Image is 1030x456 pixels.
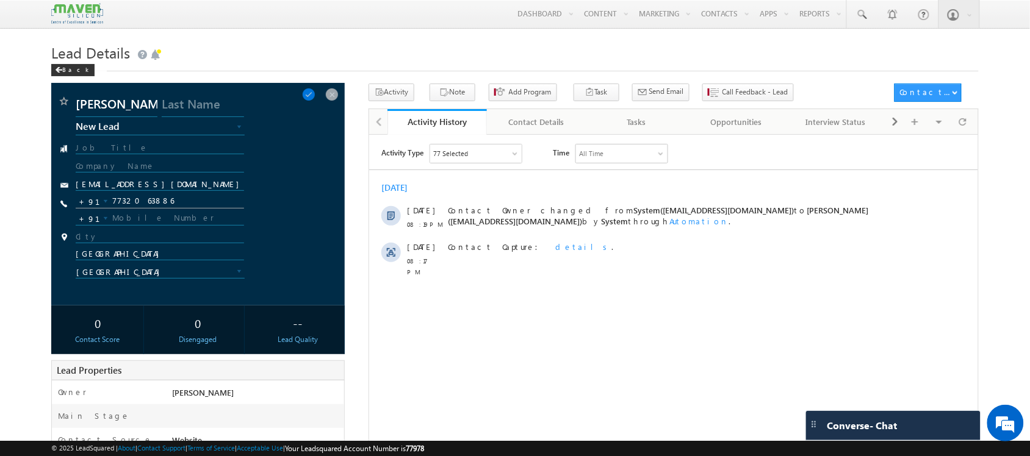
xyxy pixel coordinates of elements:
div: Sales Activity,Program,Email Bounced,Email Link Clicked,Email Marked Spam & 72 more.. [61,10,153,28]
button: Contact Actions [895,84,962,102]
div: 0 [155,312,241,334]
a: Contact Support [137,444,185,452]
div: [DATE] [12,48,52,59]
span: [PERSON_NAME] [172,387,234,397]
span: System [232,81,259,91]
span: Call Feedback - Lead [722,87,788,98]
input: Last Name [162,95,243,117]
div: Contact Details [497,115,576,129]
label: Contact Source [58,434,153,445]
button: Send Email [632,84,690,101]
a: About [118,444,135,452]
span: Converse - Chat [827,420,898,431]
div: Contact Score [54,334,140,345]
span: [PERSON_NAME]([EMAIL_ADDRESS][DOMAIN_NAME]) [79,70,500,91]
input: Phone Number [76,194,243,208]
div: -- [255,312,341,334]
span: Activity Type [12,9,54,27]
div: Contact Actions [900,87,952,98]
input: Job Title [76,143,243,154]
a: Opportunities [686,109,787,135]
a: Terms of Service [187,444,235,452]
span: System([EMAIL_ADDRESS][DOMAIN_NAME]) [264,70,425,80]
label: Owner [58,387,87,397]
input: + [76,212,102,225]
button: Call Feedback - Lead [702,84,794,101]
img: carter-drag [809,419,819,429]
span: details [186,107,242,117]
span: Time [184,9,200,27]
span: [DATE] [38,70,65,81]
span: Your Leadsquared Account Number is [285,444,424,453]
div: All Time [210,13,234,24]
input: State [76,249,243,260]
span: Contact Owner changed from to by through . [79,70,500,91]
span: New Lead [76,121,219,132]
div: Activity History [397,116,478,127]
input: Mobile Number [76,211,243,226]
span: Contact Capture: [79,107,176,117]
em: Start Chat [166,359,221,376]
a: Activity History [387,109,488,135]
div: Minimize live chat window [200,6,229,35]
span: [GEOGRAPHIC_DATA] [76,266,219,277]
a: Back [51,63,101,74]
button: Note [430,84,475,101]
div: 0 [54,312,140,334]
div: Disengaged [155,334,241,345]
div: Lead Quality [255,334,341,345]
span: [DATE] [38,107,65,118]
a: New Lead [76,123,244,135]
a: Interview Status [787,109,887,135]
div: Tasks [597,115,676,129]
a: Tasks [587,109,687,135]
: Email Address [76,179,243,191]
a: Acceptable Use [237,444,283,452]
div: 77 Selected [64,13,99,24]
button: Activity [369,84,414,101]
div: Back [51,64,95,76]
div: Chat with us now [63,64,205,80]
textarea: Type your message and hit 'Enter' [16,113,223,349]
input: First Name [76,95,157,117]
div: . [79,107,527,118]
span: 77978 [406,444,424,453]
a: [GEOGRAPHIC_DATA] [76,266,244,279]
button: Add Program [489,84,557,101]
span: Lead Properties [57,364,121,376]
span: 08:17 PM [38,121,74,143]
div: Interview Status [796,115,876,129]
label: Main Stage [58,410,130,421]
input: + [76,194,102,208]
span: © 2025 LeadSquared | | | | | [51,443,424,454]
input: Company Name [76,161,243,173]
span: Automation [300,81,360,91]
span: Send Email [649,86,684,97]
button: Task [574,84,619,101]
span: 08:19 PM [38,84,74,95]
span: Lead Details [51,43,130,62]
input: City [76,232,243,243]
a: Contact Details [487,109,587,135]
div: Opportunities [696,115,776,129]
img: Custom Logo [51,3,103,24]
img: d_60004797649_company_0_60004797649 [21,64,51,80]
span: Add Program [509,87,552,98]
div: Website [169,434,344,451]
